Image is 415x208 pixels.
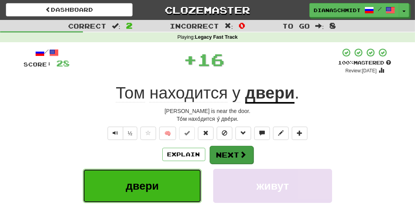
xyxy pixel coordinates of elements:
button: Next [210,146,253,164]
button: 🧠 [159,127,176,140]
span: живут [257,180,289,192]
span: 100 % [338,59,354,66]
button: живут [213,169,332,203]
a: DianaSchmidt / [309,3,399,17]
button: Add to collection (alt+a) [292,127,307,140]
span: Score: [24,61,52,68]
span: DianaSchmidt [314,7,361,14]
span: To go [282,22,310,30]
button: двери [83,169,201,203]
span: . [295,84,299,102]
button: ½ [123,127,138,140]
span: : [315,23,324,29]
span: 2 [126,21,133,30]
button: Edit sentence (alt+d) [273,127,289,140]
button: Ignore sentence (alt+i) [217,127,232,140]
button: Reset to 0% Mastered (alt+r) [198,127,214,140]
button: Discuss sentence (alt+u) [254,127,270,140]
div: Text-to-speech controls [106,127,138,140]
span: Correct [68,22,106,30]
span: 28 [57,58,70,68]
button: Explain [162,148,205,161]
div: Mastered [338,59,392,66]
span: 16 [197,50,225,69]
button: Set this sentence to 100% Mastered (alt+m) [179,127,195,140]
span: 8 [329,21,336,30]
button: Grammar (alt+g) [235,127,251,140]
span: : [112,23,120,29]
button: Play sentence audio (ctl+space) [108,127,123,140]
span: находится [149,84,228,102]
strong: Legacy Fast Track [195,34,237,40]
span: двери [126,180,159,192]
div: [PERSON_NAME] is near the door. [24,107,392,115]
span: у [232,84,241,102]
span: / [378,6,382,12]
a: Clozemaster [144,3,271,17]
button: Favorite sentence (alt+f) [140,127,156,140]
small: Review: [DATE] [345,68,377,74]
span: : [225,23,233,29]
span: Incorrect [170,22,219,30]
span: Том [116,84,145,102]
span: 0 [239,21,245,30]
span: + [183,48,197,71]
div: / [24,48,70,57]
u: двери [245,84,295,104]
a: Dashboard [6,3,133,16]
div: То́м нахо́дится у́ две́ри. [24,115,392,123]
